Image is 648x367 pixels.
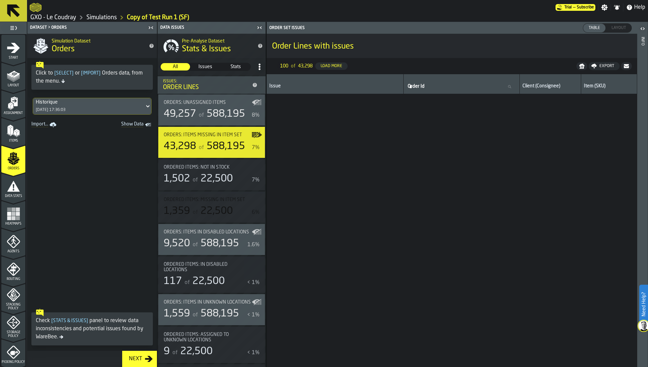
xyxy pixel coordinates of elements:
span: Show Data [98,121,143,128]
div: Title [164,132,251,138]
span: ] [72,71,74,76]
div: thumb [221,63,250,70]
span: of [172,350,178,356]
h2: Sub Title [52,37,143,44]
div: 1,359 [164,205,190,217]
label: button-toggle-Notifications [611,4,623,11]
span: 22,500 [200,174,233,184]
label: button-toggle-Toggle Full Menu [1,23,25,33]
span: Stats & Issues [182,44,231,55]
label: Need Help? [640,285,647,323]
span: of [199,145,204,150]
span: of [193,177,198,183]
div: 49,257 [164,108,196,120]
button: button-Export [589,62,620,70]
span: Picking Policy [1,360,25,364]
span: Layout [609,25,629,31]
div: Load More [318,64,345,68]
label: button-toggle-Show on Map [251,127,262,140]
label: button-switch-multi-Table [583,23,606,33]
span: Import [80,71,102,76]
div: Item (SKU) [584,83,634,90]
span: label [408,84,425,89]
div: Export [597,64,617,68]
div: thumb [606,24,631,32]
div: Next [126,355,145,363]
div: title-Stats & Issues [158,34,266,58]
span: Ordered Items: Missing in Item Set [164,197,245,202]
span: of [185,280,190,285]
span: Orders: Items in Unknown locations [164,300,251,305]
div: Title [164,165,260,170]
span: Layout [1,84,25,87]
span: 43,298 [298,63,313,69]
a: link-to-/wh/i/efd9e906-5eb9-41af-aac9-d3e075764b8d [30,14,76,21]
label: button-toggle-Open [638,23,647,35]
h2: Sub Title [272,40,632,41]
span: — [573,5,575,10]
div: 9,520 [164,237,190,250]
label: button-toggle-Show on Map [251,224,262,237]
div: 43,298 [164,140,196,152]
label: button-switch-multi-Issues [190,63,220,71]
span: of [291,63,295,69]
span: 22,500 [180,346,213,357]
span: Routing [1,277,25,281]
a: link-to-/wh/i/efd9e906-5eb9-41af-aac9-d3e075764b8d/pricing/ [556,4,595,11]
div: stat-Orders: Items missing in Item Set [158,127,265,158]
li: menu Stacking Policy [1,284,25,311]
div: title-Orders [27,34,157,58]
a: logo-header [30,1,42,13]
label: button-switch-multi-Layout [606,23,632,33]
span: [ [51,318,53,323]
div: Title [164,229,251,235]
div: Order Lines [163,84,249,91]
li: menu Start [1,35,25,62]
div: Title [164,132,260,138]
div: 6% [252,208,260,217]
header: Data Issues [158,22,266,34]
div: Issue [269,83,401,90]
div: Title [164,100,260,105]
div: Title [164,100,251,105]
div: 8% [252,111,260,119]
div: DropdownMenuValue-7df75050-4b1c-440d-ae3a-0faa08f009d7[DATE] 17:36:03 [33,98,152,115]
div: stat-Ordered Items: Missing in Item Set [158,192,265,223]
a: toggle-dataset-table-Show Data [95,120,156,130]
span: of [193,242,198,248]
div: stat-Ordered Items: Not in Stock [158,159,265,190]
span: Table [586,25,603,31]
span: Trial [564,5,572,10]
span: 588,195 [200,309,239,319]
li: menu Picking Policy [1,339,25,366]
div: thumb [191,63,220,70]
div: Issues: [163,79,249,84]
div: stat-Orders: Items in Disabled locations [158,224,265,255]
span: Agents [1,250,25,253]
div: thumb [161,63,190,70]
div: Title [164,262,251,273]
span: Select [53,71,75,76]
li: menu Heatmaps [1,201,25,228]
li: menu Storage Policy [1,311,25,338]
div: Title [164,197,260,202]
div: 7% [252,144,260,152]
div: 117 [164,275,182,287]
span: of [193,210,198,215]
li: menu Assignment [1,90,25,117]
div: Click to or Orders data, from the menu. [36,69,148,85]
a: link-to-/wh/i/efd9e906-5eb9-41af-aac9-d3e075764b8d/import/orders/ [29,120,60,130]
div: 1.6% [247,241,260,249]
span: Heatmaps [1,222,25,226]
span: Issues [191,63,220,70]
span: Orders [1,167,25,170]
span: Ordered items: In disabled locations [164,262,251,273]
header: Order Set issues [267,22,637,34]
span: Stacking Policy [1,303,25,310]
span: Subscribe [577,5,594,10]
span: 22,500 [200,206,233,216]
div: stat-Ordered items: In disabled locations [158,256,265,293]
span: Help [634,3,645,11]
span: Stats [221,63,250,70]
label: button-toggle-Show on Map [251,294,262,308]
